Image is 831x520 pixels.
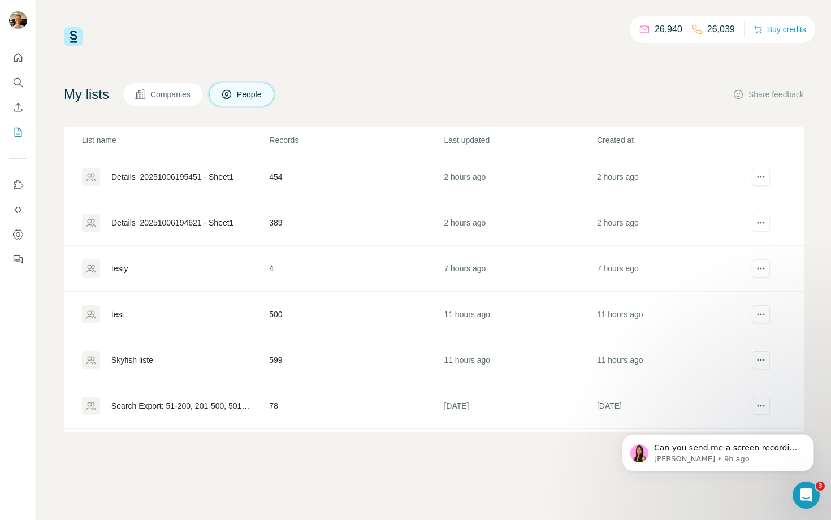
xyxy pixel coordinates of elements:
img: Avatar [9,11,27,29]
button: Feedback [9,249,27,270]
button: My lists [9,122,27,142]
td: 2 hours ago [596,154,749,200]
div: Details_20251006195451 - Sheet1 [111,171,233,183]
div: test [111,309,124,320]
iframe: Intercom live chat [793,482,820,509]
td: 11 hours ago [596,337,749,383]
td: 4 [269,246,443,292]
span: Companies [150,89,192,100]
button: Share feedback [733,89,804,100]
td: 2 hours ago [443,154,596,200]
p: List name [82,135,268,146]
iframe: Intercom notifications message [605,410,831,489]
td: 440 [269,429,443,475]
img: Surfe Logo [64,27,83,46]
td: 500 [269,292,443,337]
div: Search Export: 51-200, 201-500, 501-1000, 1001-5000, 5001-10,000, 10,000+, [GEOGRAPHIC_DATA], it ... [111,400,250,411]
span: 3 [816,482,825,491]
h4: My lists [64,85,109,103]
td: 2 hours ago [443,200,596,246]
button: actions [752,259,770,278]
p: Records [269,135,443,146]
button: Buy credits [754,21,806,37]
div: testy [111,263,128,274]
td: 11 hours ago [596,292,749,337]
td: 454 [269,154,443,200]
td: 2 hours ago [596,200,749,246]
button: actions [752,214,770,232]
span: Can you send me a screen recording using this tool if this persists? This is for us to analyse yo... [49,33,194,87]
td: 78 [269,383,443,429]
button: Enrich CSV [9,97,27,118]
div: Skyfish liste [111,354,153,366]
p: Message from Aurélie, sent 9h ago [49,44,195,54]
td: 599 [269,337,443,383]
button: actions [752,351,770,369]
button: actions [752,397,770,415]
button: Use Surfe API [9,200,27,220]
button: Use Surfe on LinkedIn [9,175,27,195]
button: actions [752,168,770,186]
button: Dashboard [9,224,27,245]
p: 26,039 [707,23,735,36]
button: actions [752,305,770,323]
td: [DATE] [443,429,596,475]
p: Created at [597,135,748,146]
td: 7 hours ago [443,246,596,292]
button: Quick start [9,47,27,68]
td: 11 hours ago [443,292,596,337]
td: 7 hours ago [596,246,749,292]
td: 11 hours ago [443,337,596,383]
p: Last updated [444,135,595,146]
td: [DATE] [443,383,596,429]
td: [DATE] [596,429,749,475]
td: 389 [269,200,443,246]
span: People [237,89,263,100]
p: 26,940 [655,23,682,36]
td: [DATE] [596,383,749,429]
div: Details_20251006194621 - Sheet1 [111,217,233,228]
button: Search [9,72,27,93]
